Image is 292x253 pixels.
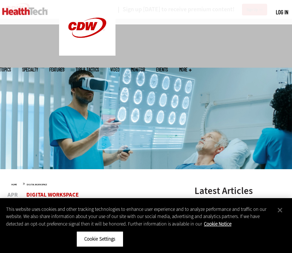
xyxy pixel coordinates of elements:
a: Tips & Tactics [76,67,99,72]
a: More information about your privacy [204,221,231,227]
a: Digital Workspace [26,191,79,198]
a: Features [49,67,64,72]
a: Home [11,183,17,186]
span: Apr [8,192,18,198]
div: This website uses cookies and other tracking technologies to enhance user experience and to analy... [6,206,271,228]
button: Close [272,202,288,218]
span: More [179,67,192,72]
img: Home [2,8,48,15]
span: Specialty [22,67,38,72]
a: Video [110,67,120,72]
div: » [11,180,189,186]
a: Digital Workspace [27,183,47,186]
a: MonITor [131,67,145,72]
a: CDW [59,50,116,58]
button: Cookie Settings [76,231,123,247]
h3: Latest Articles [195,186,281,195]
a: Events [156,67,168,72]
a: Log in [276,9,288,15]
div: User menu [276,8,288,16]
